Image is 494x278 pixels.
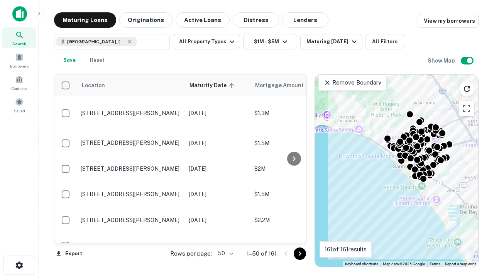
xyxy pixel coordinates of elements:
p: $2.2M [254,216,332,224]
p: $1.3M [254,109,332,117]
p: $1.5M [254,139,332,147]
button: Maturing Loans [54,12,116,28]
button: Keyboard shortcuts [345,261,378,267]
a: Search [2,27,36,48]
button: Reload search area [459,81,475,97]
p: [DATE] [189,139,247,147]
span: Maturity Date [189,81,237,90]
p: Remove Boundary [323,78,381,87]
button: Go to next page [294,247,306,260]
a: Terms (opens in new tab) [430,262,440,266]
span: Saved [14,108,25,114]
p: $1.5M [254,190,332,198]
p: [DATE] [189,164,247,173]
button: $1M - $5M [243,34,297,49]
div: 50 [215,248,234,259]
span: Location [81,81,105,90]
img: capitalize-icon.png [12,6,27,22]
span: Search [12,41,26,47]
p: $2M [254,164,332,173]
div: 0 0 [315,75,478,267]
p: [DATE] [189,109,247,117]
a: Borrowers [2,50,36,71]
a: View my borrowers [418,14,479,28]
button: Distress [233,12,279,28]
a: Saved [2,95,36,115]
p: [DATE] [189,216,247,224]
p: [DATE] [189,241,247,250]
p: [STREET_ADDRESS][PERSON_NAME] [81,110,181,117]
span: Borrowers [10,63,29,69]
p: $1.3M [254,241,332,250]
th: Location [77,75,185,96]
p: [STREET_ADDRESS][PERSON_NAME] [81,191,181,198]
button: Maturing [DATE] [300,34,362,49]
button: Lenders [282,12,328,28]
th: Maturity Date [185,75,250,96]
button: Save your search to get updates of matches that match your search criteria. [57,53,82,68]
button: Toggle fullscreen view [459,101,474,116]
p: [DATE] [189,190,247,198]
iframe: Chat Widget [455,216,494,253]
span: Map data ©2025 Google [383,262,425,266]
button: Originations [119,12,173,28]
span: [GEOGRAPHIC_DATA], [GEOGRAPHIC_DATA], [GEOGRAPHIC_DATA] [67,38,125,45]
div: Maturing [DATE] [306,37,359,46]
p: [STREET_ADDRESS][PERSON_NAME] [81,242,181,249]
p: 1–50 of 161 [247,249,277,258]
button: Export [54,248,84,259]
img: Google [317,257,342,267]
p: [STREET_ADDRESS][PERSON_NAME] [81,217,181,224]
a: Report a map error [445,262,476,266]
th: Mortgage Amount [250,75,335,96]
p: Rows per page: [170,249,212,258]
p: 161 of 161 results [325,245,367,254]
button: All Property Types [173,34,240,49]
span: Mortgage Amount [255,81,314,90]
button: Active Loans [176,12,230,28]
span: Contacts [12,85,27,92]
h6: Show Map [428,56,456,65]
button: All Filters [365,34,404,49]
p: [STREET_ADDRESS][PERSON_NAME] [81,165,181,172]
button: Reset [85,53,110,68]
p: [STREET_ADDRESS][PERSON_NAME] [81,139,181,146]
a: Open this area in Google Maps (opens a new window) [317,257,342,267]
a: Contacts [2,72,36,93]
